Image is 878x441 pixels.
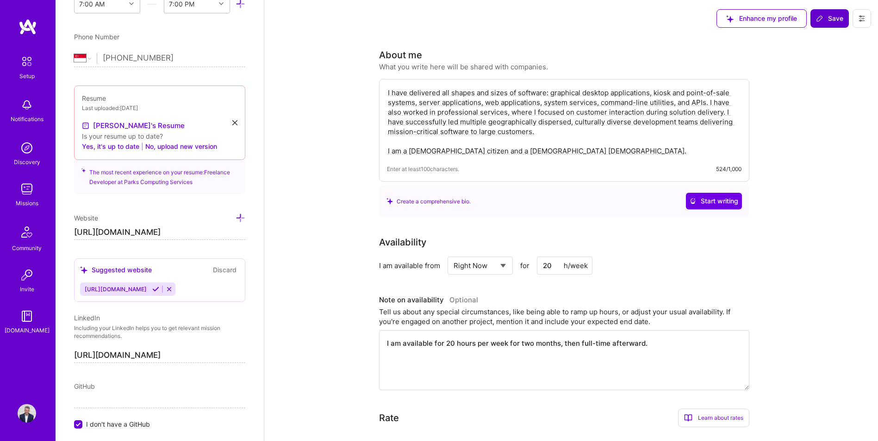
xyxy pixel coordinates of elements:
[19,71,35,81] div: Setup
[82,141,139,152] button: Yes, it's up to date
[74,325,245,340] p: Including your LinkedIn helps you to get relevant mission recommendations.
[18,404,36,423] img: User Avatar
[379,307,749,326] div: Tell us about any special circumstances, like being able to ramp up hours, or adjust your usual a...
[11,114,44,124] div: Notifications
[18,266,36,284] img: Invite
[537,257,592,275] input: XX
[379,411,399,425] div: Rate
[816,14,843,23] span: Save
[18,96,36,114] img: bell
[16,221,38,243] img: Community
[5,325,50,335] div: [DOMAIN_NAME]
[74,382,95,390] span: GitHub
[74,214,98,222] span: Website
[18,307,36,325] img: guide book
[726,15,734,23] i: icon SuggestedTeams
[386,198,393,204] i: icon SuggestedTeams
[85,286,147,293] span: [URL][DOMAIN_NAME]
[387,164,459,174] span: Enter at least 100 characters.
[379,261,440,270] div: I am available from
[17,52,37,71] img: setup
[74,225,245,240] input: http://...
[80,265,152,275] div: Suggested website
[726,14,797,23] span: Enhance my profile
[449,295,478,304] span: Optional
[141,141,143,151] span: |
[74,154,245,194] div: The most recent experience on your resume: Freelance Developer at Parks Computing Services
[690,198,696,204] i: icon CrystalBallWhite
[716,164,741,174] div: 524/1,000
[82,122,89,129] img: Resume
[82,131,237,141] div: Is your resume up to date?
[379,48,422,62] div: About me
[152,286,159,293] i: Accept
[103,45,245,72] input: +1 (000) 000-0000
[16,198,38,208] div: Missions
[145,141,217,152] button: No, upload new version
[564,261,588,270] div: h/week
[80,266,88,274] i: icon SuggestedTeams
[379,62,548,72] div: What you write here will be shared with companies.
[20,284,34,294] div: Invite
[386,196,471,206] div: Create a comprehensive bio.
[86,419,150,429] span: I don't have a GitHub
[520,261,529,270] span: for
[82,103,237,113] div: Last uploaded: [DATE]
[81,167,86,174] i: icon SuggestedTeams
[18,180,36,198] img: teamwork
[74,314,100,322] span: LinkedIn
[232,120,237,125] i: icon Close
[82,94,106,102] span: Resume
[82,120,185,131] a: [PERSON_NAME]'s Resume
[18,139,36,157] img: discovery
[14,157,40,167] div: Discovery
[12,243,42,253] div: Community
[379,293,478,307] div: Note on availability
[379,330,749,390] textarea: I am available for 20 hours per week for two months, then full-time afterward.
[678,409,749,427] div: Learn about rates
[74,33,119,41] span: Phone Number
[166,286,173,293] i: Reject
[19,18,37,35] img: logo
[379,235,426,249] div: Availability
[690,196,738,206] span: Start writing
[210,264,239,275] button: Discard
[219,1,224,6] i: icon Chevron
[684,414,692,422] i: icon BookOpen
[129,1,134,6] i: icon Chevron
[387,87,741,157] textarea: I have delivered all shapes and sizes of software: graphical desktop applications, kiosk and poin...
